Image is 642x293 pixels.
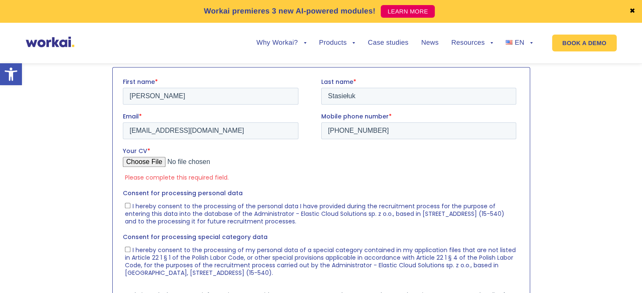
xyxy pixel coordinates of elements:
[204,5,376,17] p: Workai premieres 3 new AI-powered modules!
[421,40,439,46] a: News
[552,35,616,51] a: BOOK A DEMO
[124,234,163,242] a: Privacy Policy
[368,40,408,46] a: Case studies
[629,8,635,15] a: ✖
[319,40,355,46] a: Products
[381,5,435,18] a: LEARN MORE
[515,39,524,46] span: EN
[451,40,493,46] a: Resources
[256,40,306,46] a: Why Workai?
